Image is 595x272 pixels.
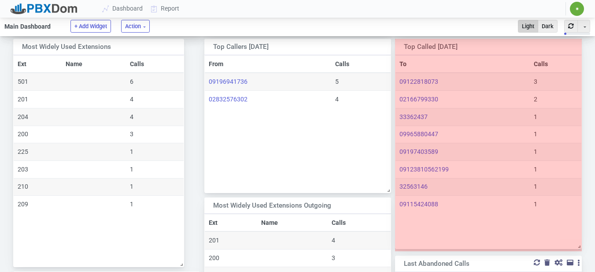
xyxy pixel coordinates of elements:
[331,55,391,73] th: Calls
[126,178,184,196] td: 1
[14,73,62,90] td: 501
[328,250,391,267] td: 3
[126,91,184,108] td: 4
[147,0,184,17] a: Report
[14,160,62,178] td: 203
[209,78,248,85] a: 09196941736
[22,42,160,52] div: Most Widely Used Extensions
[62,55,126,73] th: Name
[518,20,538,33] button: Light
[14,91,62,108] td: 201
[126,55,184,73] th: Calls
[205,55,331,73] th: From
[126,143,184,161] td: 1
[205,231,258,249] td: 201
[258,214,328,231] th: Name
[205,250,258,267] td: 200
[126,160,184,178] td: 1
[126,73,184,90] td: 6
[14,178,62,196] td: 210
[70,20,111,33] button: + Add Widget
[209,96,248,103] a: 02832576302
[14,196,62,213] td: 209
[14,55,62,73] th: Ext
[331,73,391,90] td: 5
[126,108,184,126] td: 4
[569,1,584,16] button: ✷
[14,143,62,161] td: 225
[331,91,391,108] td: 4
[14,126,62,143] td: 200
[575,6,579,11] span: ✷
[328,231,391,249] td: 4
[121,20,150,33] button: Action
[14,108,62,126] td: 204
[328,214,391,231] th: Calls
[213,42,366,52] div: Top Callers [DATE]
[99,0,147,17] a: Dashboard
[538,20,558,33] button: Dark
[126,196,184,213] td: 1
[205,214,258,231] th: Ext
[404,259,556,269] div: Last Abandoned Calls
[213,201,366,211] div: Most Widely Used Extensions Outgoing
[126,126,184,143] td: 3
